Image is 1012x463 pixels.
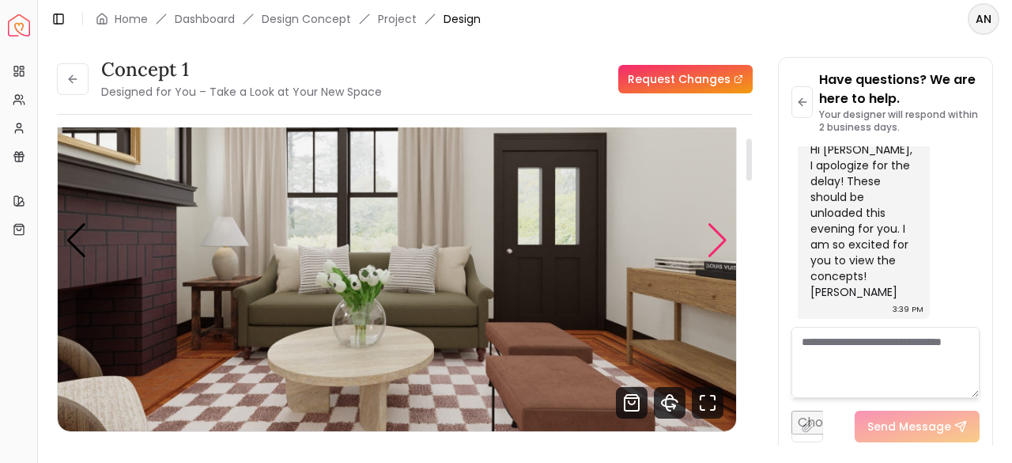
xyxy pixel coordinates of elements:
[8,14,30,36] a: Spacejoy
[692,387,723,419] svg: Fullscreen
[969,5,998,33] span: AN
[101,84,382,100] small: Designed for You – Take a Look at Your New Space
[378,11,417,27] a: Project
[616,387,648,419] svg: Shop Products from this design
[115,11,148,27] a: Home
[96,11,481,27] nav: breadcrumb
[8,14,30,36] img: Spacejoy Logo
[968,3,999,35] button: AN
[618,65,753,93] a: Request Changes
[707,223,728,258] div: Next slide
[819,108,980,134] p: Your designer will respond within 2 business days.
[893,302,923,317] div: 3:39 PM
[810,142,914,300] div: Hi [PERSON_NAME], I apologize for the delay! These should be unloaded this evening for you. I am ...
[58,49,737,431] div: 1 / 4
[58,49,736,431] div: Carousel
[58,49,737,431] img: Design Render 1
[654,387,685,419] svg: 360 View
[66,223,87,258] div: Previous slide
[262,11,351,27] li: Design Concept
[101,57,382,82] h3: Concept 1
[175,11,235,27] a: Dashboard
[819,70,980,108] p: Have questions? We are here to help.
[444,11,481,27] span: Design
